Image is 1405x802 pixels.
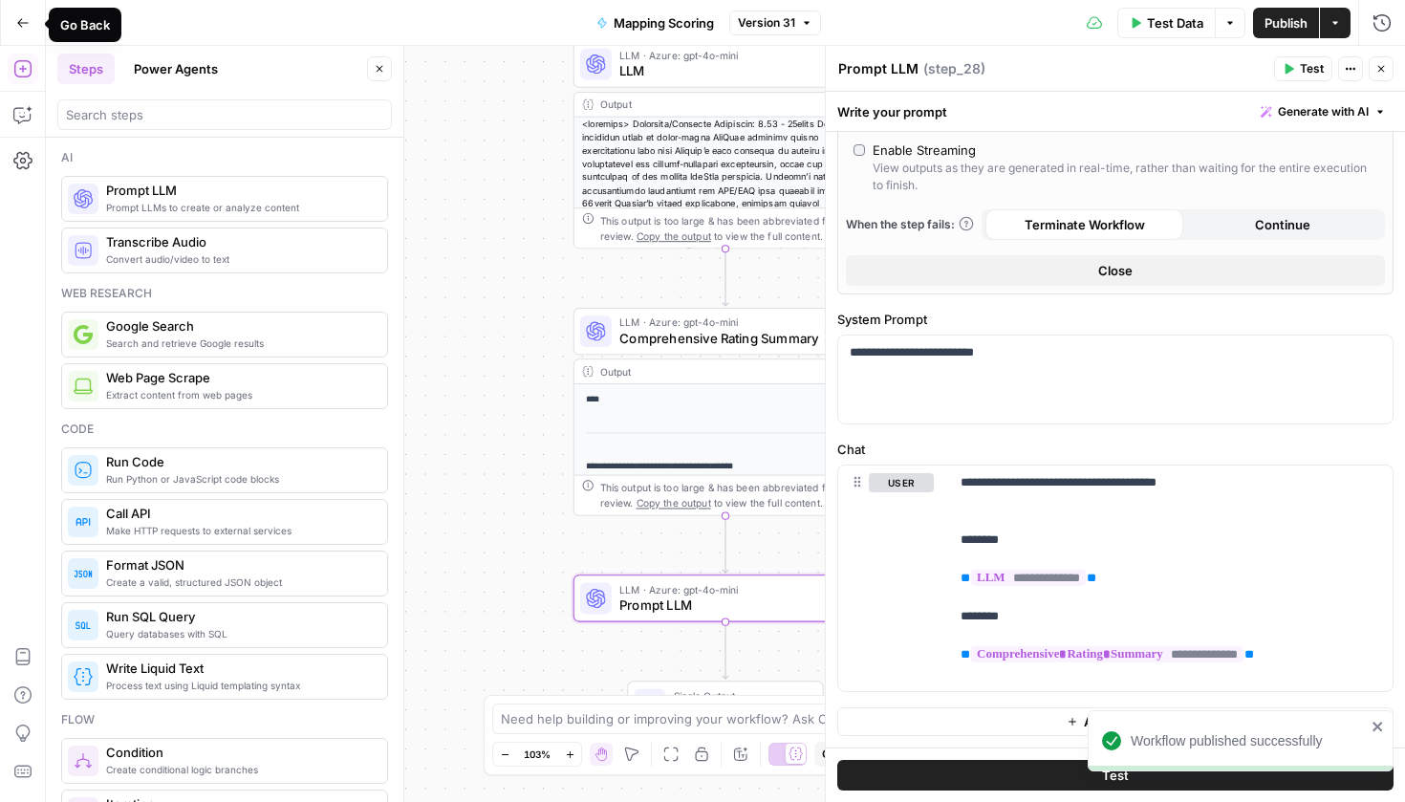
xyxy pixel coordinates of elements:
[614,13,714,33] span: Mapping Scoring
[674,687,782,703] span: Single Output
[106,368,372,387] span: Web Page Scrape
[923,59,985,78] span: ( step_28 )
[837,440,1394,459] label: Chat
[846,255,1385,286] button: Close
[573,40,877,249] div: LLM · Azure: gpt-4o-miniLLMStep 27Output<loremips> Dolorsita/Consecte Adipiscin: 8.53 - 25elits D...
[1372,719,1385,734] button: close
[738,14,795,32] span: Version 31
[1264,13,1308,33] span: Publish
[837,707,1394,736] button: Add Message
[846,216,974,233] a: When the step fails:
[723,516,728,574] g: Edge from step_19 to step_28
[837,760,1394,791] button: Test
[61,711,388,728] div: Flow
[61,149,388,166] div: Ai
[619,582,818,597] span: LLM · Azure: gpt-4o-mini
[106,743,372,762] span: Condition
[838,59,919,78] textarea: Prompt LLM
[106,659,372,678] span: Write Liquid Text
[106,232,372,251] span: Transcribe Audio
[1147,13,1203,33] span: Test Data
[585,8,725,38] button: Mapping Scoring
[1025,215,1145,234] span: Terminate Workflow
[106,387,372,402] span: Extract content from web pages
[837,310,1394,329] label: System Prompt
[106,607,372,626] span: Run SQL Query
[61,285,388,302] div: Web research
[619,314,820,330] span: LLM · Azure: gpt-4o-mini
[106,574,372,590] span: Create a valid, structured JSON object
[573,574,877,621] div: LLM · Azure: gpt-4o-miniPrompt LLMStep 28
[106,523,372,538] span: Make HTTP requests to external services
[106,336,372,351] span: Search and retrieve Google results
[826,92,1405,131] div: Write your prompt
[66,105,383,124] input: Search steps
[723,249,728,306] g: Edge from step_27 to step_19
[106,762,372,777] span: Create conditional logic branches
[1084,712,1165,731] span: Add Message
[619,596,818,616] span: Prompt LLM
[122,54,229,84] button: Power Agents
[1300,60,1324,77] span: Test
[1183,209,1381,240] button: Continue
[524,747,551,762] span: 103%
[619,48,818,63] span: LLM · Azure: gpt-4o-mini
[573,681,877,727] div: Single OutputOutputEnd
[600,480,869,511] div: This output is too large & has been abbreviated for review. to view the full content.
[1278,103,1369,120] span: Generate with AI
[106,555,372,574] span: Format JSON
[1102,766,1129,785] span: Test
[1274,56,1332,81] button: Test
[873,160,1377,194] div: View outputs as they are generated in real-time, rather than waiting for the entire execution to ...
[600,97,824,112] div: Output
[106,678,372,693] span: Process text using Liquid templating syntax
[729,11,821,35] button: Version 31
[1131,731,1366,750] div: Workflow published successfully
[1117,8,1215,38] button: Test Data
[600,363,824,379] div: Output
[106,452,372,471] span: Run Code
[838,466,934,691] div: user
[600,212,869,244] div: This output is too large & has been abbreviated for review. to view the full content.
[814,742,858,767] button: Copy
[1098,261,1133,280] span: Close
[723,622,728,680] g: Edge from step_28 to end
[619,328,820,348] span: Comprehensive Rating Summary
[106,504,372,523] span: Call API
[854,144,865,156] input: Enable StreamingView outputs as they are generated in real-time, rather than waiting for the enti...
[1253,99,1394,124] button: Generate with AI
[869,473,934,492] button: user
[637,230,711,242] span: Copy the output
[106,181,372,200] span: Prompt LLM
[1253,8,1319,38] button: Publish
[61,421,388,438] div: Code
[873,141,976,160] div: Enable Streaming
[637,497,711,509] span: Copy the output
[106,626,372,641] span: Query databases with SQL
[106,251,372,267] span: Convert audio/video to text
[106,200,372,215] span: Prompt LLMs to create or analyze content
[57,54,115,84] button: Steps
[106,471,372,487] span: Run Python or JavaScript code blocks
[106,316,372,336] span: Google Search
[619,61,818,81] span: LLM
[1255,215,1310,234] span: Continue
